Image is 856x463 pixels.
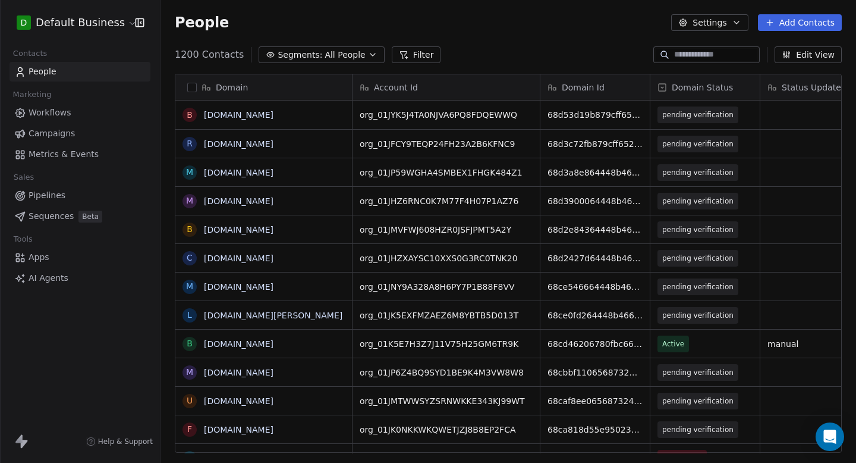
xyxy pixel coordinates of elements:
[14,12,127,33] button: DDefault Business
[360,195,533,207] span: org_01JHZ6RNC0K7M77F4H07P1AZ76
[353,74,540,100] div: Account Id
[662,424,734,436] span: pending verification
[29,272,68,284] span: AI Agents
[775,46,842,63] button: Edit View
[662,338,684,350] span: Active
[325,49,365,61] span: All People
[204,110,273,120] a: [DOMAIN_NAME]
[204,396,273,406] a: [DOMAIN_NAME]
[204,225,273,234] a: [DOMAIN_NAME]
[29,127,75,140] span: Campaigns
[662,195,734,207] span: pending verification
[204,368,273,377] a: [DOMAIN_NAME]
[204,139,273,149] a: [DOMAIN_NAME]
[187,423,192,436] div: f
[10,124,150,143] a: Campaigns
[360,338,533,350] span: org_01K5E7H3Z7J11V75H25GM6TR9K
[662,367,734,378] span: pending verification
[21,17,27,29] span: D
[186,366,193,378] div: m
[187,252,193,264] div: c
[662,224,734,236] span: pending verification
[562,82,605,93] span: Domain Id
[204,282,273,292] a: [DOMAIN_NAME]
[186,166,193,179] div: m
[547,109,643,121] span: 68d53d19b879cff6526f4be0
[204,168,273,177] a: [DOMAIN_NAME]
[547,395,643,407] span: 68caf8ee06568732417bd929
[360,424,533,436] span: org_01JK0NKKWKQWETJZJ8B8EP2FCA
[204,425,273,434] a: [DOMAIN_NAME]
[547,338,643,350] span: 68cd46206780fbc66f5c4898
[662,252,734,264] span: pending verification
[187,337,193,350] div: b
[29,107,71,119] span: Workflows
[187,137,193,150] div: r
[540,74,650,100] div: Domain Id
[10,248,150,267] a: Apps
[36,15,125,30] span: Default Business
[78,211,102,223] span: Beta
[360,109,533,121] span: org_01JYK5J4TA0NJVA6PQ8FDQEWWQ
[29,189,65,202] span: Pipelines
[662,309,734,321] span: pending verification
[671,14,748,31] button: Settings
[98,437,153,446] span: Help & Support
[360,252,533,264] span: org_01JHZXAYSC10XXS0G3RC0TNK20
[204,453,273,463] a: [DOMAIN_NAME]
[216,82,248,93] span: Domain
[547,309,643,321] span: 68ce0fd264448b466e58d933
[204,196,273,206] a: [DOMAIN_NAME]
[278,49,322,61] span: Segments:
[29,251,49,264] span: Apps
[662,395,734,407] span: pending verification
[547,367,643,378] span: 68cbbf11065687324186b4ba
[662,167,734,179] span: pending verification
[187,109,193,121] div: b
[10,186,150,205] a: Pipelines
[547,195,643,207] span: 68d3900064448b466e94b6cd
[360,224,533,236] span: org_01JMVFWJ608HZR0JSFJPMT5A2Y
[374,82,418,93] span: Account Id
[547,252,643,264] span: 68d2427d64448b466e79fa5c
[187,223,193,236] div: b
[10,207,150,226] a: SequencesBeta
[360,395,533,407] span: org_01JMTWWSYZSRNWKKE343KJ99WT
[662,109,734,121] span: pending verification
[86,437,153,446] a: Help & Support
[175,48,244,62] span: 1200 Contacts
[360,309,533,321] span: org_01JK5EXFMZAEZ6M8YBTB5D013T
[186,195,193,207] div: m
[8,230,37,248] span: Tools
[547,281,643,293] span: 68ce546664448b466e59e18b
[175,101,353,453] div: grid
[204,339,273,349] a: [DOMAIN_NAME]
[29,148,99,161] span: Metrics & Events
[662,138,734,150] span: pending verification
[187,309,192,321] div: l
[204,311,342,320] a: [DOMAIN_NAME][PERSON_NAME]
[204,254,273,263] a: [DOMAIN_NAME]
[8,168,39,186] span: Sales
[10,268,150,288] a: AI Agents
[547,167,643,179] span: 68d3a8e864448b466e9aa609
[662,281,734,293] span: pending verification
[175,14,229,32] span: People
[392,46,441,63] button: Filter
[10,103,150,123] a: Workflows
[547,138,643,150] span: 68d3c72fb879cff6524fc29e
[672,82,733,93] span: Domain Status
[360,138,533,150] span: org_01JFCY9TEQP24FH23A2B6KFNC9
[29,210,74,223] span: Sequences
[547,424,643,436] span: 68ca818d55e9502391f7b659
[360,367,533,378] span: org_01JP6Z4BQ9SYD1BE9K4M3VW8W8
[650,74,760,100] div: Domain Status
[816,423,844,451] div: Open Intercom Messenger
[547,224,643,236] span: 68d2e84364448b466e846610
[8,86,56,104] span: Marketing
[360,167,533,179] span: org_01JP59WGHA4SMBEX1FHGK484Z1
[8,45,52,62] span: Contacts
[360,281,533,293] span: org_01JNY9A328A8H6PY7P1B88F8VV
[186,280,193,293] div: m
[187,395,193,407] div: u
